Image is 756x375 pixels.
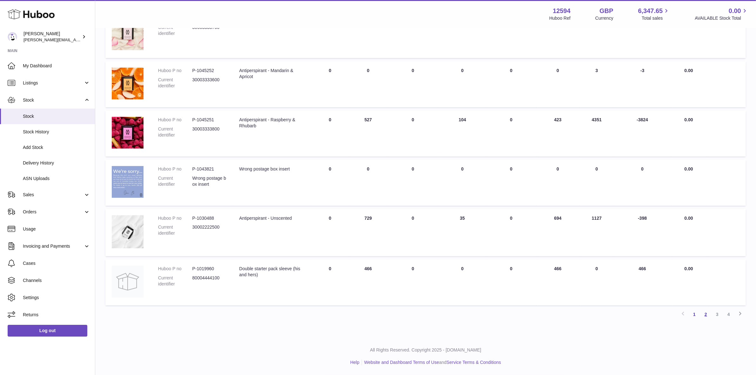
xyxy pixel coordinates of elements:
[614,110,671,157] td: -3824
[158,24,192,37] dt: Current identifier
[595,15,613,21] div: Currency
[438,160,486,206] td: 0
[723,309,734,320] a: 4
[536,61,579,107] td: 0
[192,126,227,138] dd: 30003333800
[239,117,304,129] div: Antiperspirant - Raspberry & Rhubarb
[8,32,17,42] img: owen@wearemakewaves.com
[158,266,192,272] dt: Huboo P no
[23,312,90,318] span: Returns
[112,16,144,50] img: product image
[349,9,387,58] td: 12523
[23,260,90,266] span: Cases
[536,110,579,157] td: 423
[8,325,87,336] a: Log out
[684,216,693,221] span: 0.00
[23,226,90,232] span: Usage
[579,160,614,206] td: 0
[311,259,349,305] td: 0
[112,166,144,198] img: product image
[239,68,304,80] div: Antiperspirant - Mandarin & Apricot
[23,160,90,166] span: Delivery History
[695,7,748,21] a: 0.00 AVAILABLE Stock Total
[158,68,192,74] dt: Huboo P no
[638,7,670,21] a: 6,347.65 Total sales
[239,166,304,172] div: Wrong postage box insert
[311,9,349,58] td: 0
[553,7,571,15] strong: 12594
[350,360,359,365] a: Help
[438,110,486,157] td: 104
[158,126,192,138] dt: Current identifier
[23,113,90,119] span: Stock
[23,37,127,42] span: [PERSON_NAME][EMAIL_ADDRESS][DOMAIN_NAME]
[438,209,486,257] td: 35
[614,259,671,305] td: 466
[192,68,227,74] dd: P-1045252
[387,160,439,206] td: 0
[192,266,227,272] dd: P-1019960
[579,9,614,58] td: 5230
[158,117,192,123] dt: Huboo P no
[387,110,439,157] td: 0
[349,209,387,257] td: 729
[23,192,84,198] span: Sales
[684,266,693,271] span: 0.00
[311,110,349,157] td: 0
[579,110,614,157] td: 4351
[158,224,192,236] dt: Current identifier
[23,97,84,103] span: Stock
[23,144,90,151] span: Add Stock
[349,61,387,107] td: 0
[23,129,90,135] span: Stock History
[579,259,614,305] td: 0
[192,166,227,172] dd: P-1043821
[684,166,693,171] span: 0.00
[438,9,486,58] td: 148
[311,209,349,257] td: 0
[23,278,90,284] span: Channels
[112,68,144,99] img: product image
[536,9,579,58] td: 12375
[614,209,671,257] td: -398
[510,166,512,171] span: 0
[599,7,613,15] strong: GBP
[23,63,90,69] span: My Dashboard
[23,80,84,86] span: Listings
[158,77,192,89] dt: Current identifier
[112,117,144,149] img: product image
[349,259,387,305] td: 466
[510,117,512,122] span: 0
[23,243,84,249] span: Invoicing and Payments
[311,160,349,206] td: 0
[536,259,579,305] td: 466
[695,15,748,21] span: AVAILABLE Stock Total
[23,31,81,43] div: [PERSON_NAME]
[438,259,486,305] td: 0
[510,68,512,73] span: 0
[579,209,614,257] td: 1127
[158,175,192,187] dt: Current identifier
[100,347,751,353] p: All Rights Reserved. Copyright 2025 - [DOMAIN_NAME]
[579,61,614,107] td: 3
[729,7,741,15] span: 0.00
[158,275,192,287] dt: Current identifier
[112,215,144,249] img: product image
[510,266,512,271] span: 0
[684,117,693,122] span: 0.00
[549,15,571,21] div: Huboo Ref
[638,7,663,15] span: 6,347.65
[192,77,227,89] dd: 30003333600
[536,160,579,206] td: 0
[192,24,227,37] dd: 30003333700
[438,61,486,107] td: 0
[158,215,192,221] dt: Huboo P no
[712,309,723,320] a: 3
[239,215,304,221] div: Antiperspirant - Unscented
[614,160,671,206] td: 0
[614,9,671,58] td: 7293
[192,275,227,287] dd: 80004444100
[192,215,227,221] dd: P-1030488
[364,360,439,365] a: Website and Dashboard Terms of Use
[112,266,144,298] img: product image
